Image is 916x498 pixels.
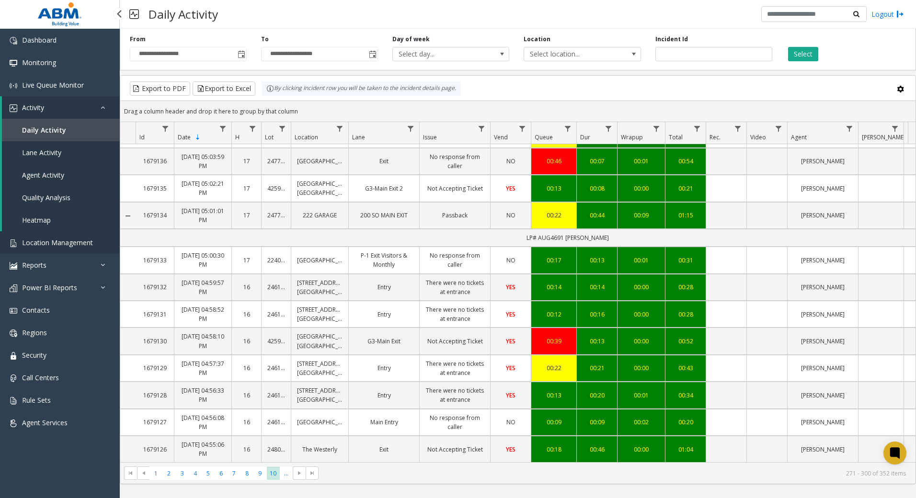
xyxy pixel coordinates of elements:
[524,35,550,44] label: Location
[297,332,343,350] a: [GEOGRAPHIC_DATA] [GEOGRAPHIC_DATA]
[623,337,659,346] a: 00:00
[793,283,852,292] a: [PERSON_NAME]
[772,122,785,135] a: Video Filter Menu
[267,256,285,265] a: 22403530
[583,418,611,427] a: 00:09
[22,193,70,202] span: Quality Analysis
[793,337,852,346] a: [PERSON_NAME]
[10,59,17,67] img: 'icon'
[425,152,484,170] a: No response from caller
[623,211,659,220] a: 00:09
[516,122,529,135] a: Vend Filter Menu
[623,184,659,193] div: 00:00
[2,209,120,231] a: Heatmap
[623,256,659,265] a: 00:01
[141,283,168,292] a: 1679132
[215,467,228,480] span: Page 6
[623,418,659,427] a: 00:02
[537,391,571,400] div: 00:13
[180,152,226,170] a: [DATE] 05:03:59 PM
[253,467,266,480] span: Page 9
[22,215,51,225] span: Heatmap
[496,337,525,346] a: YES
[623,363,659,373] a: 00:00
[671,363,700,373] a: 00:43
[297,305,343,323] a: [STREET_ADDRESS][GEOGRAPHIC_DATA]
[655,35,688,44] label: Incident Id
[671,184,700,193] div: 00:21
[176,467,189,480] span: Page 3
[425,337,484,346] a: Not Accepting Ticket
[22,35,57,45] span: Dashboard
[267,391,285,400] a: 24611103
[496,283,525,292] a: YES
[496,310,525,319] a: YES
[691,122,704,135] a: Total Filter Menu
[333,122,346,135] a: Location Filter Menu
[267,467,280,480] span: Page 10
[537,418,571,427] div: 00:09
[732,122,744,135] a: Rec. Filter Menu
[238,184,255,193] a: 17
[671,283,700,292] a: 00:28
[141,310,168,319] a: 1679131
[537,445,571,454] div: 00:18
[180,278,226,296] a: [DATE] 04:59:57 PM
[506,283,515,291] span: YES
[180,359,226,377] a: [DATE] 04:57:37 PM
[355,184,413,193] a: G3-Main Exit 2
[139,133,145,141] span: Id
[393,47,486,61] span: Select day...
[425,305,484,323] a: There were no tickets at entrance
[537,363,571,373] a: 00:22
[537,283,571,292] div: 00:14
[896,9,904,19] img: logout
[238,256,255,265] a: 17
[496,445,525,454] a: YES
[149,467,162,480] span: Page 1
[22,306,50,315] span: Contacts
[355,310,413,319] a: Entry
[496,391,525,400] a: YES
[22,80,84,90] span: Live Queue Monitor
[267,363,285,373] a: 24611103
[10,262,17,270] img: 'icon'
[506,211,515,219] span: NO
[10,104,17,112] img: 'icon'
[238,157,255,166] a: 17
[180,332,226,350] a: [DATE] 04:58:10 PM
[671,256,700,265] a: 00:31
[621,133,643,141] span: Wrapup
[496,418,525,427] a: NO
[180,413,226,431] a: [DATE] 04:56:08 PM
[583,310,611,319] a: 00:16
[537,184,571,193] a: 00:13
[10,352,17,360] img: 'icon'
[10,374,17,382] img: 'icon'
[537,211,571,220] a: 00:22
[267,283,285,292] a: 24611103
[141,445,168,454] a: 1679126
[671,391,700,400] a: 00:34
[141,418,168,427] a: 1679127
[265,133,274,141] span: Lot
[425,413,484,431] a: No response from caller
[22,125,66,135] span: Daily Activity
[238,445,255,454] a: 16
[297,386,343,404] a: [STREET_ADDRESS][GEOGRAPHIC_DATA]
[583,211,611,220] div: 00:44
[141,157,168,166] a: 1679136
[537,310,571,319] a: 00:12
[671,418,700,427] a: 00:20
[2,164,120,186] a: Agent Activity
[10,82,17,90] img: 'icon'
[367,47,378,61] span: Toggle popup
[141,391,168,400] a: 1679128
[793,256,852,265] a: [PERSON_NAME]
